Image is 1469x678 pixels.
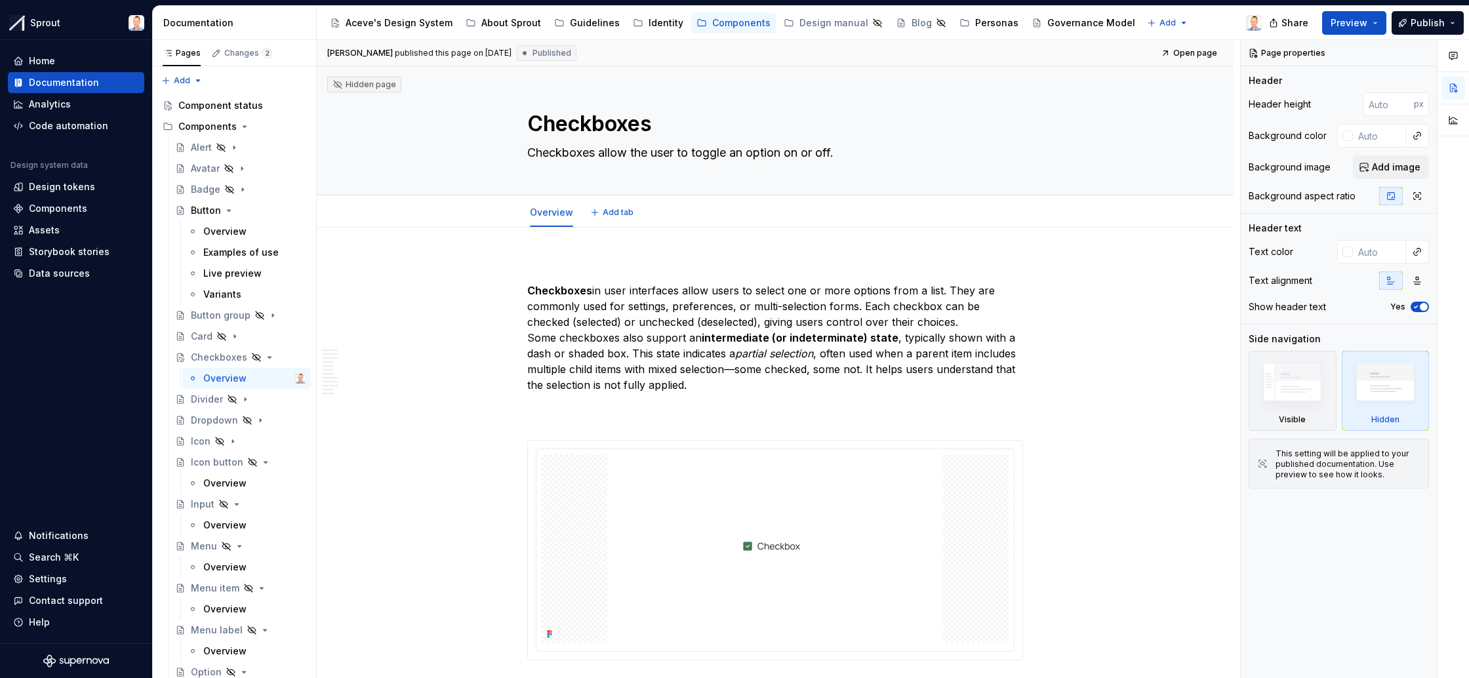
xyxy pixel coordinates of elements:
[1322,11,1386,35] button: Preview
[170,410,311,431] a: Dropdown
[203,267,262,280] div: Live preview
[191,162,220,175] div: Avatar
[1342,351,1430,431] div: Hidden
[182,599,311,620] a: Overview
[603,207,634,218] span: Add tab
[170,179,311,200] a: Badge
[203,372,247,385] div: Overview
[170,452,311,473] a: Icon button
[30,16,60,30] div: Sprout
[525,142,1020,163] textarea: Checkboxes allow the user to toggle an option on or off.
[182,368,311,389] a: OverviewEddie Persson
[1414,99,1424,110] p: px
[29,54,55,68] div: Home
[43,654,109,668] a: Supernova Logo
[29,245,110,258] div: Storybook stories
[224,48,272,58] div: Changes
[1246,15,1262,31] img: Eddie Persson
[1392,11,1464,35] button: Publish
[325,12,458,33] a: Aceve's Design System
[174,75,190,86] span: Add
[1249,274,1312,287] div: Text alignment
[182,641,311,662] a: Overview
[203,603,247,616] div: Overview
[891,12,952,33] a: Blog
[1249,222,1302,235] div: Header text
[191,204,221,217] div: Button
[1249,245,1293,258] div: Text color
[170,536,311,557] a: Menu
[29,616,50,629] div: Help
[1249,74,1282,87] div: Header
[157,95,311,116] a: Component status
[954,12,1024,33] a: Personas
[1331,16,1367,30] span: Preview
[182,284,311,305] a: Variants
[191,414,238,427] div: Dropdown
[8,50,144,71] a: Home
[29,224,60,237] div: Assets
[191,540,217,553] div: Menu
[203,225,247,238] div: Overview
[533,48,571,58] span: Published
[191,330,212,343] div: Card
[29,267,90,280] div: Data sources
[570,16,620,30] div: Guidelines
[1390,302,1405,312] label: Yes
[549,12,625,33] a: Guidelines
[1281,16,1308,30] span: Share
[1371,414,1399,425] div: Hidden
[203,288,241,301] div: Variants
[178,99,263,112] div: Component status
[8,525,144,546] button: Notifications
[262,48,272,58] span: 2
[1249,161,1331,174] div: Background image
[332,79,396,90] div: Hidden page
[799,16,868,30] div: Design manual
[170,200,311,221] a: Button
[191,351,247,364] div: Checkboxes
[29,594,103,607] div: Contact support
[191,498,214,511] div: Input
[691,12,776,33] a: Components
[8,590,144,611] button: Contact support
[8,115,144,136] a: Code automation
[325,10,1140,36] div: Page tree
[1249,129,1327,142] div: Background color
[29,76,99,89] div: Documentation
[203,477,247,490] div: Overview
[9,15,25,31] img: b6c2a6ff-03c2-4811-897b-2ef07e5e0e51.png
[530,207,573,218] a: Overview
[1411,16,1445,30] span: Publish
[295,373,306,384] img: Eddie Persson
[182,473,311,494] a: Overview
[182,263,311,284] a: Live preview
[1157,44,1223,62] a: Open page
[8,612,144,633] button: Help
[346,16,453,30] div: Aceve's Design System
[525,198,578,226] div: Overview
[29,202,87,215] div: Components
[1353,155,1429,179] button: Add image
[628,12,689,33] a: Identity
[170,158,311,179] a: Avatar
[1353,240,1406,264] input: Auto
[8,72,144,93] a: Documentation
[912,16,932,30] div: Blog
[163,16,311,30] div: Documentation
[157,71,207,90] button: Add
[395,48,512,58] div: published this page on [DATE]
[481,16,541,30] div: About Sprout
[163,48,201,58] div: Pages
[191,435,211,448] div: Icon
[170,347,311,368] a: Checkboxes
[203,519,247,532] div: Overview
[8,568,144,589] a: Settings
[712,16,771,30] div: Components
[1249,332,1321,346] div: Side navigation
[3,9,150,37] button: SproutEddie Persson
[975,16,1018,30] div: Personas
[649,16,683,30] div: Identity
[527,284,592,297] strong: Checkboxes
[191,582,239,595] div: Menu item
